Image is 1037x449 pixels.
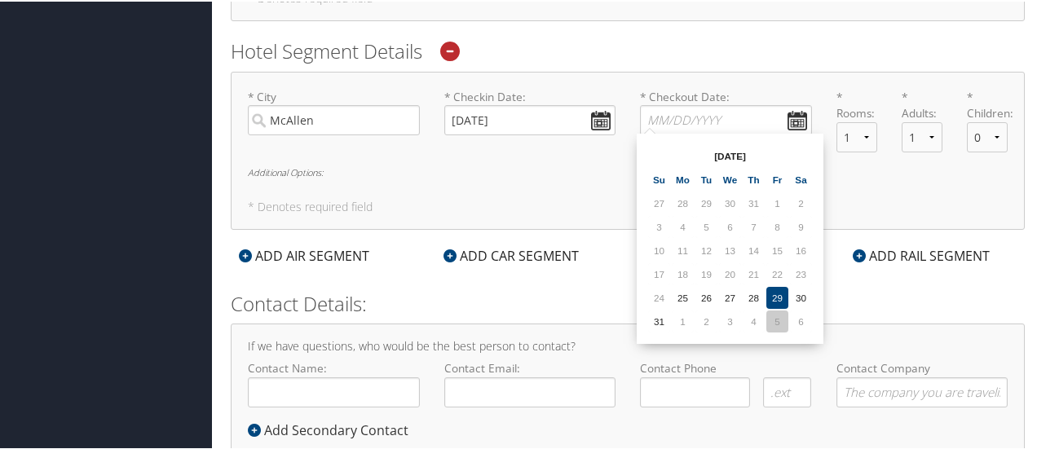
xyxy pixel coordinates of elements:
label: Contact Name: [248,359,420,405]
td: 3 [719,309,741,331]
th: Fr [766,167,788,189]
td: 11 [672,238,694,260]
div: ADD RAIL SEGMENT [845,244,998,264]
label: * Adults: [902,87,942,121]
th: Mo [672,167,694,189]
label: * Rooms: [836,87,877,121]
th: [DATE] [672,143,788,165]
td: 22 [766,262,788,284]
td: 2 [790,191,812,213]
td: 30 [719,191,741,213]
input: Contact Name: [248,376,420,406]
h4: If we have questions, who would be the best person to contact? [248,339,1008,350]
td: 9 [790,214,812,236]
th: Su [648,167,670,189]
td: 3 [648,214,670,236]
th: Th [743,167,765,189]
td: 6 [719,214,741,236]
td: 20 [719,262,741,284]
td: 21 [743,262,765,284]
td: 25 [672,285,694,307]
div: Add Secondary Contact [248,419,417,438]
h2: Hotel Segment Details [231,36,1025,64]
td: 26 [695,285,717,307]
td: 12 [695,238,717,260]
td: 7 [743,214,765,236]
td: 8 [766,214,788,236]
h6: Additional Options: [248,166,1008,175]
td: 4 [743,309,765,331]
td: 16 [790,238,812,260]
label: * Children: [967,87,1008,121]
th: Sa [790,167,812,189]
td: 1 [766,191,788,213]
td: 28 [672,191,694,213]
td: 31 [648,309,670,331]
td: 5 [695,214,717,236]
label: * City [248,87,420,134]
label: Contact Company [836,359,1008,405]
td: 31 [743,191,765,213]
h2: Contact Details: [231,288,1025,316]
input: Contact Company [836,376,1008,406]
td: 30 [790,285,812,307]
td: 6 [790,309,812,331]
td: 23 [790,262,812,284]
label: * Checkin Date: [444,87,616,134]
td: 13 [719,238,741,260]
td: 18 [672,262,694,284]
input: Contact Email: [444,376,616,406]
label: Contact Email: [444,359,616,405]
td: 5 [766,309,788,331]
td: 24 [648,285,670,307]
div: ADD CAR SEGMENT [435,244,587,264]
td: 17 [648,262,670,284]
th: We [719,167,741,189]
td: 29 [695,191,717,213]
td: 4 [672,214,694,236]
td: 10 [648,238,670,260]
td: 27 [719,285,741,307]
td: 2 [695,309,717,331]
td: 29 [766,285,788,307]
td: 15 [766,238,788,260]
td: 1 [672,309,694,331]
h5: * Denotes required field [248,200,1008,211]
td: 14 [743,238,765,260]
td: 28 [743,285,765,307]
div: ADD AIR SEGMENT [231,244,377,264]
input: * Checkin Date: [444,103,616,134]
td: 27 [648,191,670,213]
label: Contact Phone [640,359,812,375]
input: .ext [763,376,811,406]
input: * Checkout Date: [640,103,812,134]
label: * Checkout Date: [640,87,812,134]
td: 19 [695,262,717,284]
th: Tu [695,167,717,189]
